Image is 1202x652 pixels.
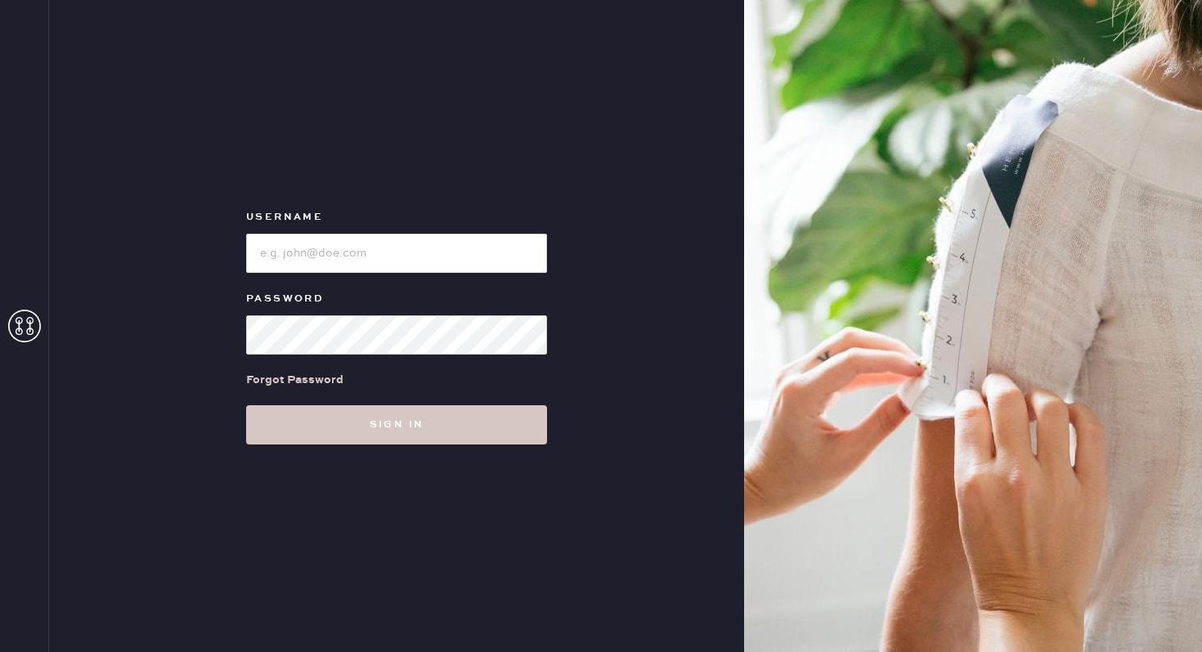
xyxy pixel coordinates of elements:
div: Forgot Password [246,371,343,389]
a: Forgot Password [246,355,343,405]
label: Username [246,208,547,227]
input: e.g. john@doe.com [246,234,547,273]
button: Sign in [246,405,547,444]
label: Password [246,289,547,309]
